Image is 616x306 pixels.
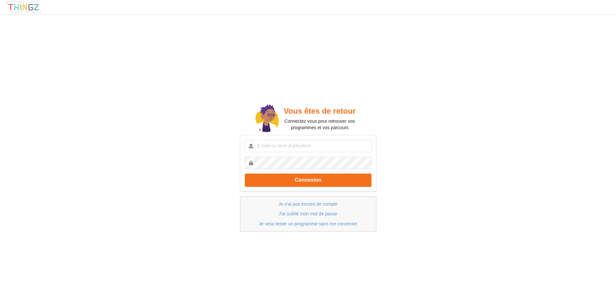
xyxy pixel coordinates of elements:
input: E-mail ou Nom d'utilisateur [245,140,372,152]
a: Je n'ai pas encore de compte [278,201,337,207]
a: Je veux tester un programme sans me connecter [259,221,357,226]
button: Connexion [245,174,372,187]
h2: Vous êtes de retour [279,106,361,116]
a: J'ai oublié mon mot de passe [279,211,337,216]
img: doc.svg [255,105,279,133]
p: Connectez vous pour retrouver vos programmes et vos parcours [279,118,361,131]
img: thingz_logo.png [6,1,41,13]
